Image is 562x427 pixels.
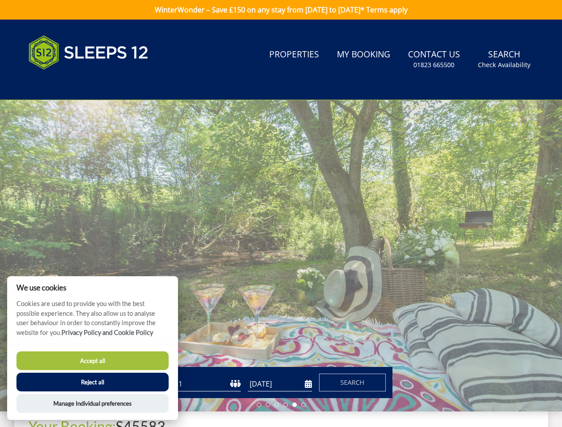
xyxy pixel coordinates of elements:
[28,30,149,75] img: Sleeps 12
[478,60,530,69] small: Check Availability
[474,45,534,74] a: SearchCheck Availability
[16,351,169,370] button: Accept all
[333,45,394,65] a: My Booking
[16,394,169,413] button: Manage Individual preferences
[16,373,169,391] button: Reject all
[340,378,364,387] span: Search
[248,377,312,391] input: Arrival Date
[404,45,464,74] a: Contact Us01823 665500
[7,283,178,292] h2: We use cookies
[413,60,454,69] small: 01823 665500
[61,329,153,336] a: Privacy Policy and Cookie Policy
[24,80,117,88] iframe: Customer reviews powered by Trustpilot
[319,374,386,391] button: Search
[7,299,178,344] p: Cookies are used to provide you with the best possible experience. They also allow us to analyse ...
[266,45,323,65] a: Properties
